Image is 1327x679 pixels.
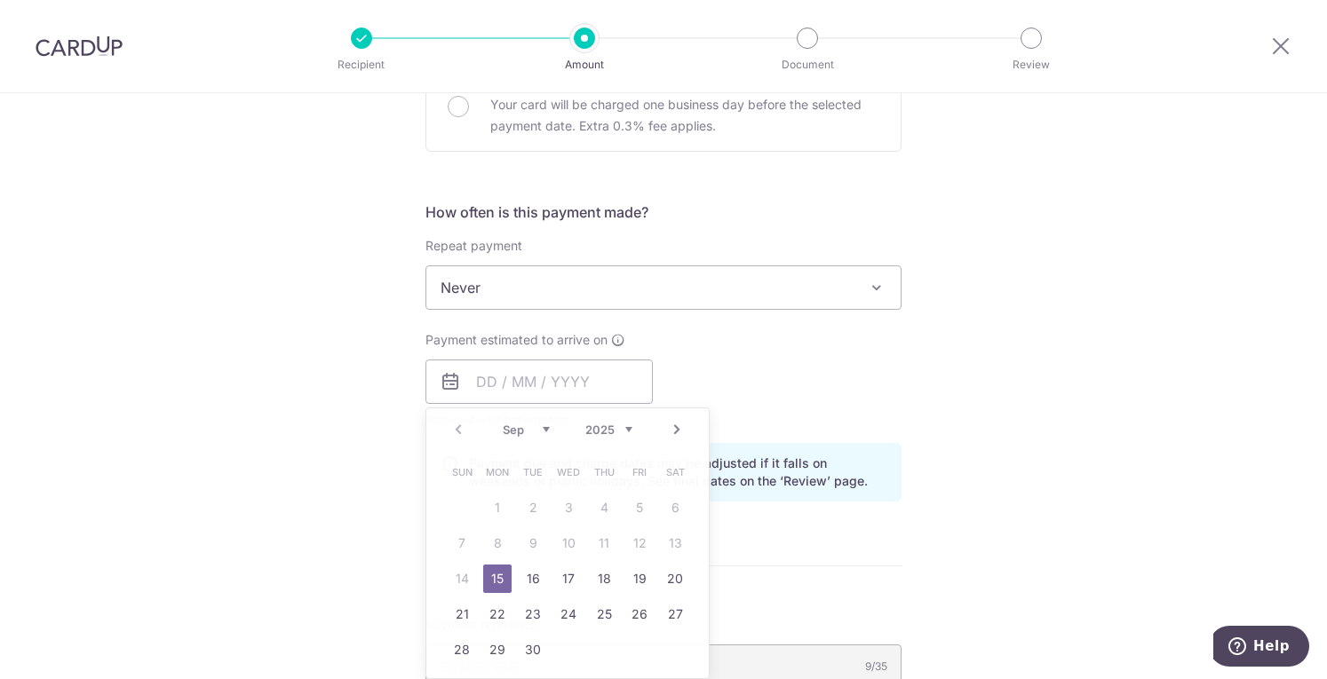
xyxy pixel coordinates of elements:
[554,565,583,593] a: 17
[425,237,522,255] label: Repeat payment
[666,419,687,440] a: Next
[625,600,654,628] a: 26
[519,56,650,74] p: Amount
[1213,626,1309,670] iframe: Opens a widget where you can find more information
[661,600,689,628] a: 27
[36,36,123,57] img: CardUp
[519,565,547,593] a: 16
[554,458,583,486] span: Wednesday
[425,331,608,349] span: Payment estimated to arrive on
[296,56,427,74] p: Recipient
[448,458,476,486] span: Sunday
[590,458,618,486] span: Thursday
[625,458,654,486] span: Friday
[483,636,512,664] a: 29
[625,565,654,593] a: 19
[965,56,1097,74] p: Review
[425,201,902,223] h5: How often is this payment made?
[661,458,689,486] span: Saturday
[425,359,653,404] input: DD / MM / YYYY
[519,600,547,628] a: 23
[519,458,547,486] span: Tuesday
[425,265,902,310] span: Never
[742,56,873,74] p: Document
[483,565,512,593] a: 15
[448,636,476,664] a: 28
[426,266,901,309] span: Never
[865,658,887,675] div: 9/35
[554,600,583,628] a: 24
[483,458,512,486] span: Monday
[519,636,547,664] a: 30
[483,600,512,628] a: 22
[590,600,618,628] a: 25
[590,565,618,593] a: 18
[661,565,689,593] a: 20
[490,94,879,137] p: Your card will be charged one business day before the selected payment date. Extra 0.3% fee applies.
[448,600,476,628] a: 21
